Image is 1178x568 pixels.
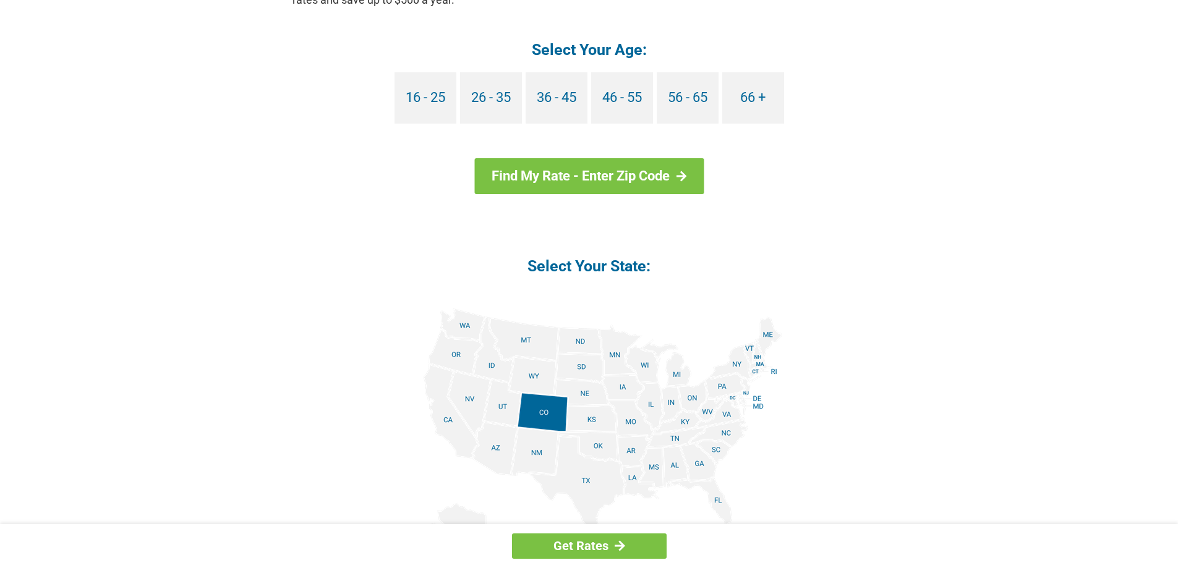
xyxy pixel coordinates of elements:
[512,533,667,559] a: Get Rates
[526,72,587,124] a: 36 - 45
[292,40,886,60] h4: Select Your Age:
[460,72,522,124] a: 26 - 35
[591,72,653,124] a: 46 - 55
[474,158,704,194] a: Find My Rate - Enter Zip Code
[395,72,456,124] a: 16 - 25
[722,72,784,124] a: 66 +
[657,72,719,124] a: 56 - 65
[292,256,886,276] h4: Select Your State:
